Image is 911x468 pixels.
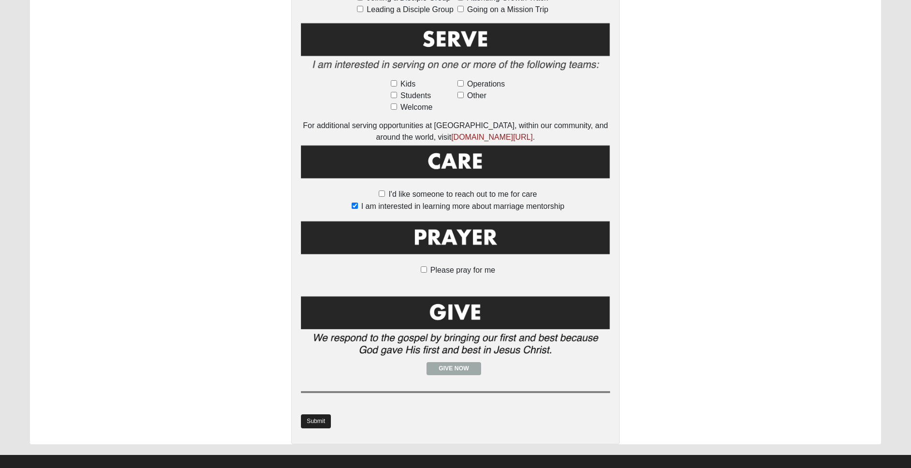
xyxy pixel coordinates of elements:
[400,102,432,113] span: Welcome
[391,103,397,110] input: Welcome
[301,143,610,187] img: Care.png
[400,78,415,90] span: Kids
[391,92,397,98] input: Students
[457,80,464,87] input: Operations
[301,414,331,428] a: Submit
[427,362,481,375] a: Give Now
[301,219,610,263] img: Prayer.png
[421,266,427,273] input: Please pray for me
[367,4,454,15] span: Leading a Disciple Group
[352,203,358,209] input: I am interested in learning more about marriage mentorship
[357,6,363,12] input: Leading a Disciple Group
[430,266,495,274] span: Please pray for me
[391,80,397,87] input: Kids
[457,6,464,12] input: Going on a Mission Trip
[457,92,464,98] input: Other
[451,133,533,141] a: [DOMAIN_NAME][URL]
[379,190,385,197] input: I'd like someone to reach out to me for care
[400,90,431,102] span: Students
[361,202,565,210] span: I am interested in learning more about marriage mentorship
[301,21,610,77] img: Serve2.png
[301,120,610,143] div: For additional serving opportunities at [GEOGRAPHIC_DATA], within our community, and around the w...
[467,90,486,102] span: Other
[388,190,537,198] span: I'd like someone to reach out to me for care
[301,294,610,362] img: Give.png
[467,4,548,15] span: Going on a Mission Trip
[467,78,505,90] span: Operations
